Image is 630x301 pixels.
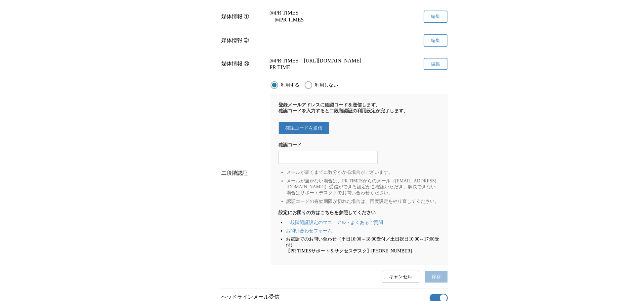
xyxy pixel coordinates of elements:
input: 2段階認証の確認コードを入力する [282,154,374,161]
div: 二段階認証 [221,170,266,177]
span: 編集 [431,38,440,44]
span: 確認コードを送信 [285,125,322,131]
div: 確認コード [278,142,440,148]
button: 確認コードを送信 [278,122,329,134]
a: お問い合わせフォーム [286,228,332,233]
b: 設定にお困りの方はこちらを参照してください [278,210,440,216]
li: メールが届かない場合は、PR TIMESからのメール（[EMAIL_ADDRESS][DOMAIN_NAME]）受信ができる設定かご確認いただき、解決できない場合はサポートデスクまでお問い合わせ... [286,178,440,196]
span: 利用する [281,82,299,88]
div: 媒体情報 ② [221,37,265,44]
button: 編集 [424,58,447,70]
input: 利用しない [305,81,312,89]
a: 二段階認証設定のマニュアル・よくあるご質問 [286,220,383,225]
span: 利用しない [315,82,338,88]
button: 保存 [425,271,448,283]
input: 利用する [271,81,278,89]
p: ㈱PR TIMES [URL][DOMAIN_NAME] PR TIME [270,57,399,70]
p: ヘッドラインメール受信 [221,294,427,301]
p: 登録メールアドレスに確認コードを送信します。 確認コードを入力すると二段階認証の利用設定が完了します。 [278,102,440,114]
div: 媒体情報 ③ [221,60,265,67]
button: 編集 [424,34,447,47]
li: 認証コードの有効期限が切れた場合は、再度設定をやり直してください。 [286,199,440,205]
div: 媒体情報 ① [221,13,265,20]
p: ㈱PR TIMES ㈱PR TIMES [270,10,399,23]
li: お電話でのお問い合わせ（平日10:00～18:00受付／土日祝日10:00～17:00受付） 【PR TIMESサポート＆サクセスデスク】[PHONE_NUMBER] [286,236,440,254]
li: メールが届くまでに数分かかる場合がございます。 [286,169,440,175]
span: 編集 [431,14,440,19]
span: キャンセル [389,274,412,280]
span: 編集 [431,61,440,67]
button: 編集 [424,11,447,23]
button: キャンセル [382,271,419,283]
span: 保存 [432,274,441,280]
